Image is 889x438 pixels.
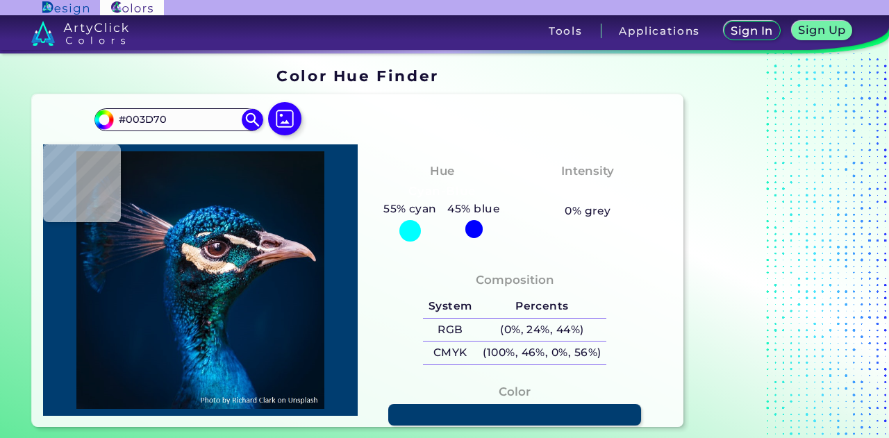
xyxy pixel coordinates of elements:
h3: Cyan-Blue [402,183,481,200]
h5: 55% cyan [378,200,442,218]
h5: 45% blue [442,200,506,218]
h3: Applications [619,26,700,36]
h5: Sign Up [801,25,844,35]
h5: (100%, 46%, 0%, 56%) [478,342,607,364]
iframe: Advertisement [689,62,863,432]
h5: Percents [478,295,607,318]
h5: RGB [423,319,477,342]
h3: Tools [549,26,583,36]
a: Sign Up [795,22,849,40]
h3: Vibrant [558,183,618,200]
h4: Color [499,382,531,402]
a: Sign In [726,22,778,40]
h5: Sign In [733,26,770,36]
h4: Hue [430,161,454,181]
h4: Intensity [561,161,614,181]
h5: (0%, 24%, 44%) [478,319,607,342]
input: type color.. [114,110,243,129]
img: ArtyClick Design logo [42,1,89,15]
h5: CMYK [423,342,477,364]
img: logo_artyclick_colors_white.svg [31,21,129,46]
img: icon search [242,109,263,130]
h5: System [423,295,477,318]
img: img_pavlin.jpg [50,151,351,409]
h1: Color Hue Finder [276,65,438,86]
img: icon picture [268,102,301,135]
h4: Composition [476,270,554,290]
h5: 0% grey [565,202,610,220]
